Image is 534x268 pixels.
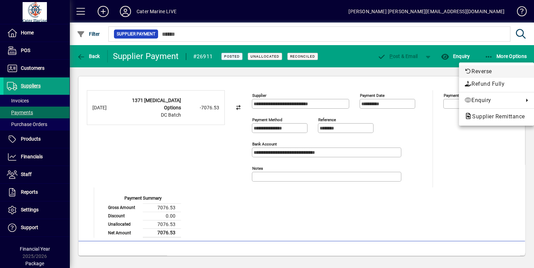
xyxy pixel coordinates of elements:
button: Reverse [459,65,534,78]
span: Reverse [465,67,528,76]
span: Enquiry [465,96,520,104]
button: Full Refund [459,78,534,90]
span: Supplier Remittance [465,113,528,120]
span: Refund Fully [465,80,528,88]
